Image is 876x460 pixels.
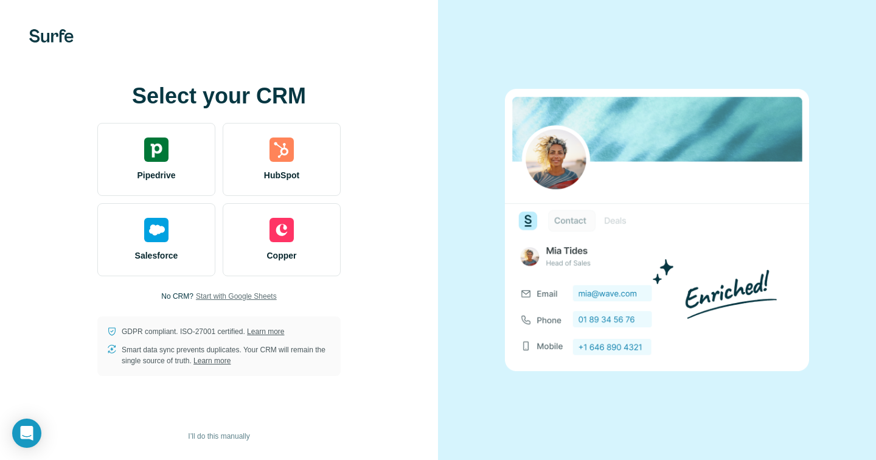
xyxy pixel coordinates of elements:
span: I’ll do this manually [188,431,249,442]
span: HubSpot [264,169,299,181]
img: hubspot's logo [269,138,294,162]
a: Learn more [247,327,284,336]
button: I’ll do this manually [179,427,258,445]
span: Salesforce [135,249,178,262]
img: pipedrive's logo [144,138,169,162]
button: Start with Google Sheets [196,291,277,302]
span: Pipedrive [137,169,175,181]
h1: Select your CRM [97,84,341,108]
p: No CRM? [161,291,193,302]
img: salesforce's logo [144,218,169,242]
img: none image [505,89,809,371]
img: copper's logo [269,218,294,242]
a: Learn more [193,357,231,365]
span: Copper [267,249,297,262]
p: GDPR compliant. ISO-27001 certified. [122,326,284,337]
img: Surfe's logo [29,29,74,43]
div: Open Intercom Messenger [12,419,41,448]
p: Smart data sync prevents duplicates. Your CRM will remain the single source of truth. [122,344,331,366]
